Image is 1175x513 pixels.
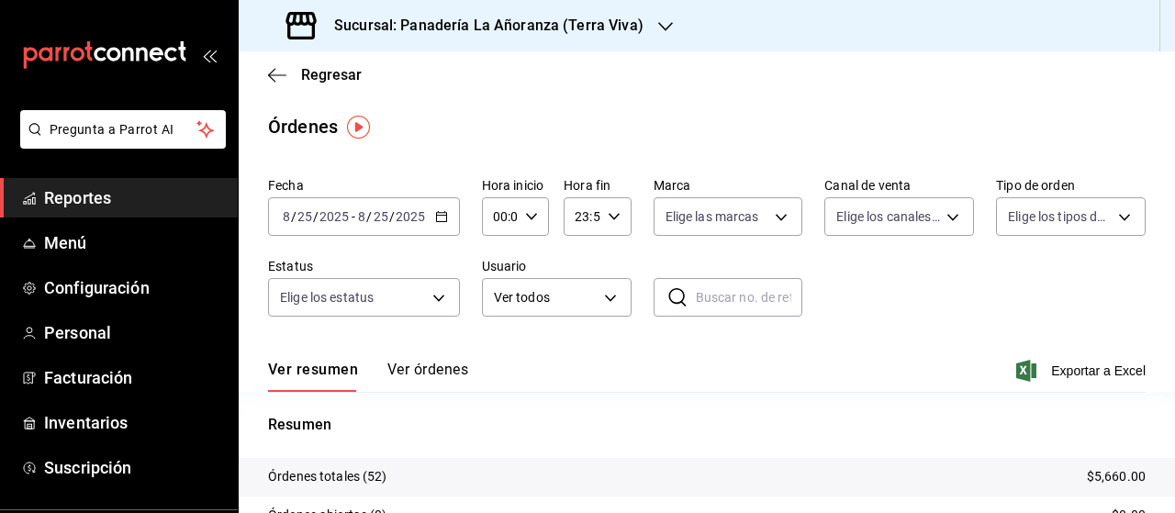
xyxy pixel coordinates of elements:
[50,120,197,139] span: Pregunta a Parrot AI
[268,66,362,84] button: Regresar
[352,209,355,224] span: -
[313,209,319,224] span: /
[20,110,226,149] button: Pregunta a Parrot AI
[666,207,759,226] span: Elige las marcas
[482,179,549,192] label: Hora inicio
[268,179,460,192] label: Fecha
[291,209,297,224] span: /
[268,467,387,486] p: Órdenes totales (52)
[824,179,974,192] label: Canal de venta
[836,207,940,226] span: Elige los canales de venta
[268,361,358,392] button: Ver resumen
[395,209,426,224] input: ----
[347,116,370,139] img: Tooltip marker
[44,230,223,255] span: Menú
[282,209,291,224] input: --
[268,260,460,273] label: Estatus
[280,288,374,307] span: Elige los estatus
[301,66,362,84] span: Regresar
[202,48,217,62] button: open_drawer_menu
[319,15,643,37] h3: Sucursal: Panadería La Añoranza (Terra Viva)
[44,365,223,390] span: Facturación
[357,209,366,224] input: --
[494,288,598,307] span: Ver todos
[1020,360,1146,382] button: Exportar a Excel
[268,113,338,140] div: Órdenes
[696,279,803,316] input: Buscar no. de referencia
[1008,207,1112,226] span: Elige los tipos de orden
[373,209,389,224] input: --
[268,414,1146,436] p: Resumen
[996,179,1146,192] label: Tipo de orden
[44,320,223,345] span: Personal
[482,260,632,273] label: Usuario
[44,275,223,300] span: Configuración
[1087,467,1146,486] p: $5,660.00
[297,209,313,224] input: --
[564,179,631,192] label: Hora fin
[44,185,223,210] span: Reportes
[268,361,468,392] div: navigation tabs
[389,209,395,224] span: /
[387,361,468,392] button: Ver órdenes
[319,209,350,224] input: ----
[366,209,372,224] span: /
[44,410,223,435] span: Inventarios
[44,455,223,480] span: Suscripción
[13,133,226,152] a: Pregunta a Parrot AI
[654,179,803,192] label: Marca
